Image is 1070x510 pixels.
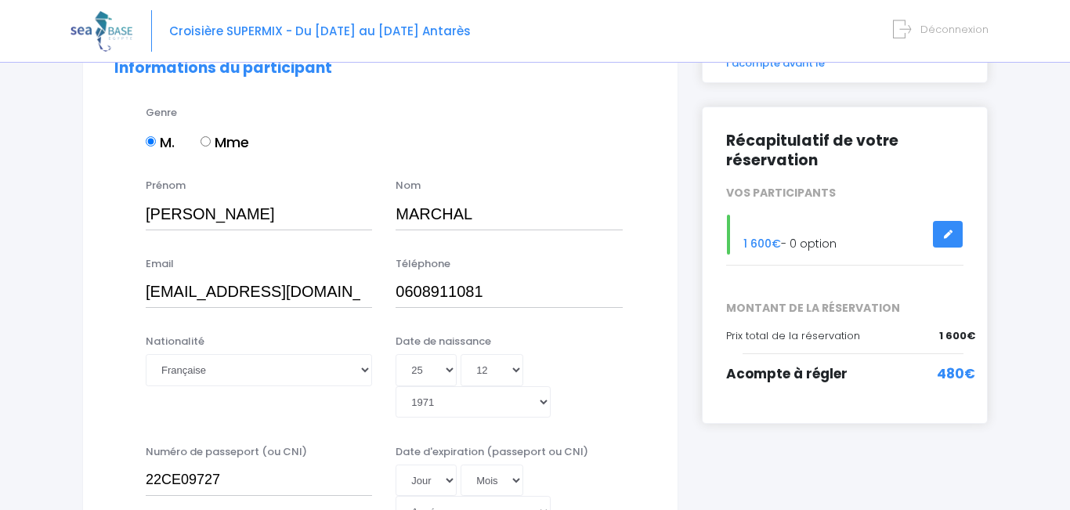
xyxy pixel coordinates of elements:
h2: Récapitulatif de votre réservation [726,131,963,170]
label: Genre [146,105,177,121]
label: Nationalité [146,334,204,349]
label: Email [146,256,174,272]
label: Nom [396,178,421,194]
span: 480€ [937,364,975,385]
div: - 0 option [714,215,975,255]
span: Déconnexion [920,22,989,37]
span: Acompte à régler [726,364,848,383]
label: Mme [201,132,249,153]
span: 1 600€ [743,236,781,251]
span: Prix total de la réservation [726,328,860,343]
label: M. [146,132,175,153]
div: VOS PARTICIPANTS [714,185,975,201]
span: MONTANT DE LA RÉSERVATION [714,300,975,316]
label: Date d'expiration (passeport ou CNI) [396,444,588,460]
input: Mme [201,136,211,146]
input: M. [146,136,156,146]
label: Prénom [146,178,186,194]
h2: Informations du participant [114,60,646,78]
span: Croisière SUPERMIX - Du [DATE] au [DATE] Antarès [169,23,471,39]
span: 1 600€ [939,328,975,344]
label: Téléphone [396,256,450,272]
label: Numéro de passeport (ou CNI) [146,444,307,460]
label: Date de naissance [396,334,491,349]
